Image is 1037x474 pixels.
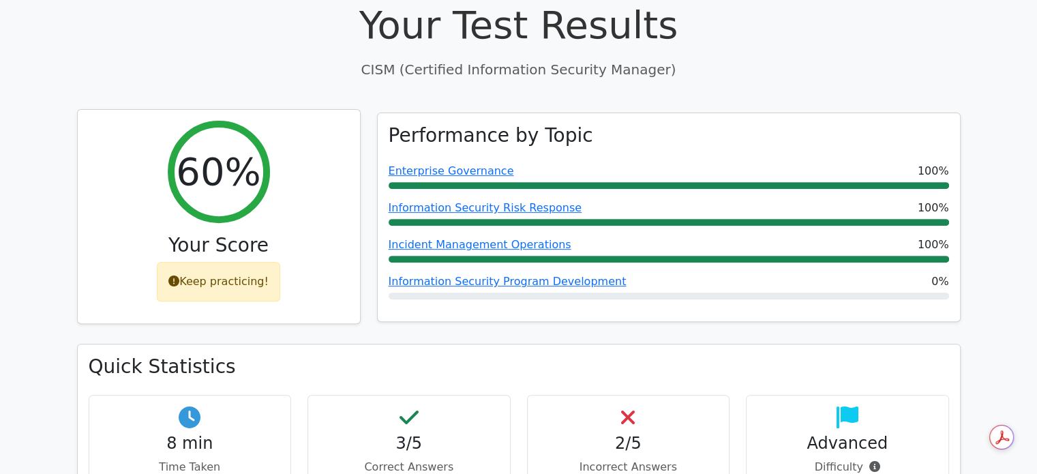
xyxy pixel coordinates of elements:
[918,163,949,179] span: 100%
[389,238,571,251] a: Incident Management Operations
[77,2,961,48] h1: Your Test Results
[89,355,949,379] h3: Quick Statistics
[389,164,514,177] a: Enterprise Governance
[157,262,280,301] div: Keep practicing!
[389,124,593,147] h3: Performance by Topic
[77,59,961,80] p: CISM (Certified Information Security Manager)
[918,237,949,253] span: 100%
[100,434,280,454] h4: 8 min
[319,434,499,454] h4: 3/5
[918,200,949,216] span: 100%
[389,275,627,288] a: Information Security Program Development
[539,434,719,454] h4: 2/5
[757,434,937,454] h4: Advanced
[89,234,349,257] h3: Your Score
[931,273,948,290] span: 0%
[389,201,582,214] a: Information Security Risk Response
[176,149,260,194] h2: 60%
